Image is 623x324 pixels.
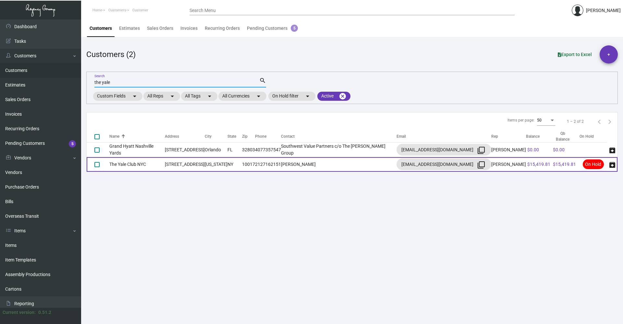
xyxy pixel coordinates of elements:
[165,157,205,172] td: [STREET_ADDRESS]
[608,161,616,169] span: archive
[397,131,491,143] th: Email
[180,25,198,32] div: Invoices
[205,133,227,139] div: City
[552,157,580,172] td: $15,419.81
[255,157,281,172] td: 2127162151
[165,133,179,139] div: Address
[317,92,350,101] mat-chip: Active
[109,133,119,139] div: Name
[92,8,102,12] span: Home
[586,7,621,14] div: [PERSON_NAME]
[527,162,550,167] span: $15,419.81
[477,146,485,154] mat-icon: filter_none
[206,92,214,100] mat-icon: arrow_drop_down
[227,157,242,172] td: NY
[401,159,486,169] div: [EMAIL_ADDRESS][DOMAIN_NAME]
[147,25,173,32] div: Sales Orders
[526,133,540,139] div: Balance
[491,133,526,139] div: Rep
[268,92,315,101] mat-chip: On Hold filter
[109,143,165,157] td: Grand Hyatt Nashville Yards
[242,143,255,157] td: 32803
[108,8,126,12] span: Customers
[227,133,242,139] div: State
[3,309,36,316] div: Current version:
[605,116,615,127] button: Next page
[165,143,205,157] td: [STREET_ADDRESS]
[165,133,205,139] div: Address
[38,309,51,316] div: 0.51.2
[607,145,617,155] button: archive
[537,118,542,122] span: 50
[558,52,592,57] span: Export to Excel
[93,92,142,101] mat-chip: Custom Fields
[132,8,148,12] span: Customer
[339,92,347,100] mat-icon: cancel
[537,118,555,123] mat-select: Items per page:
[553,131,578,142] div: Qb Balance
[580,131,607,143] th: On Hold
[181,92,217,101] mat-chip: All Tags
[247,25,298,32] div: Pending Customers
[143,92,180,101] mat-chip: All Reps
[553,131,572,142] div: Qb Balance
[607,45,610,64] span: +
[242,133,255,139] div: Zip
[491,143,526,157] td: [PERSON_NAME]
[227,143,242,157] td: FL
[527,147,539,152] span: $0.00
[491,157,526,172] td: [PERSON_NAME]
[86,49,136,60] div: Customers (2)
[281,133,397,139] div: Contact
[242,133,248,139] div: Zip
[168,92,176,100] mat-icon: arrow_drop_down
[567,119,584,124] div: 1 – 2 of 2
[607,159,617,169] button: archive
[594,116,605,127] button: Previous page
[255,133,281,139] div: Phone
[281,157,397,172] td: [PERSON_NAME]
[552,143,580,157] td: $0.00
[281,133,295,139] div: Contact
[259,77,266,85] mat-icon: search
[583,159,604,169] span: On Hold
[255,92,263,100] mat-icon: arrow_drop_down
[131,92,139,100] mat-icon: arrow_drop_down
[205,25,240,32] div: Recurring Orders
[109,157,165,172] td: The Yale Club NYC
[477,161,485,169] mat-icon: filter_none
[205,143,227,157] td: Orlando
[255,143,281,157] td: 4077357547
[491,133,498,139] div: Rep
[281,143,397,157] td: Southwest Value Partners c/o The [PERSON_NAME] Group
[255,133,266,139] div: Phone
[119,25,140,32] div: Estimates
[90,25,112,32] div: Customers
[572,5,583,16] img: admin@bootstrapmaster.com
[553,49,597,60] button: Export to Excel
[218,92,266,101] mat-chip: All Currencies
[401,145,486,155] div: [EMAIL_ADDRESS][DOMAIN_NAME]
[600,45,618,64] button: +
[304,92,311,100] mat-icon: arrow_drop_down
[242,157,255,172] td: 10017
[205,157,227,172] td: [US_STATE]
[227,133,236,139] div: State
[507,117,534,123] div: Items per page:
[526,133,552,139] div: Balance
[109,133,165,139] div: Name
[205,133,212,139] div: City
[608,146,616,154] span: archive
